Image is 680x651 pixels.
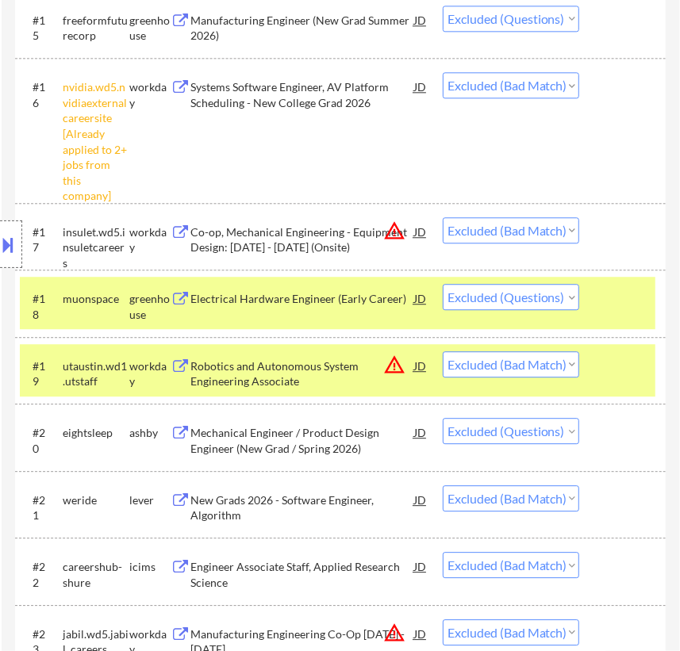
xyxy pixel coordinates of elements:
[63,79,129,204] div: nvidia.wd5.nvidiaexternalcareersite [Already applied to 2+ jobs from this company]
[191,425,414,456] div: Mechanical Engineer / Product Design Engineer (New Grad / Spring 2026)
[413,6,428,34] div: JD
[63,559,129,590] div: careershub-shure
[413,284,428,312] div: JD
[63,425,129,441] div: eightsleep
[129,79,171,110] div: workday
[191,291,414,307] div: Electrical Hardware Engineer (Early Career)
[413,72,428,101] div: JD
[383,220,405,242] button: warning_amber
[383,622,405,644] button: warning_amber
[191,224,414,255] div: Co-op, Mechanical Engineering - Equipment Design: [DATE] - [DATE] (Onsite)
[191,559,414,590] div: Engineer Associate Staff, Applied Research Science
[413,217,428,246] div: JD
[413,552,428,580] div: JD
[191,13,414,44] div: Manufacturing Engineer (New Grad Summer 2026)
[413,418,428,446] div: JD
[191,358,414,389] div: Robotics and Autonomous System Engineering Associate
[33,559,50,590] div: #22
[413,485,428,514] div: JD
[63,13,129,44] div: freeformfuturecorp
[129,425,171,441] div: ashby
[191,492,414,523] div: New Grads 2026 - Software Engineer, Algorithm
[129,492,171,508] div: lever
[33,425,50,456] div: #20
[33,492,50,523] div: #21
[413,619,428,648] div: JD
[33,79,50,110] div: #16
[383,354,405,376] button: warning_amber
[33,13,50,44] div: #15
[191,79,414,110] div: Systems Software Engineer, AV Platform Scheduling - New College Grad 2026
[63,492,129,508] div: weride
[129,13,171,44] div: greenhouse
[129,559,171,575] div: icims
[413,351,428,380] div: JD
